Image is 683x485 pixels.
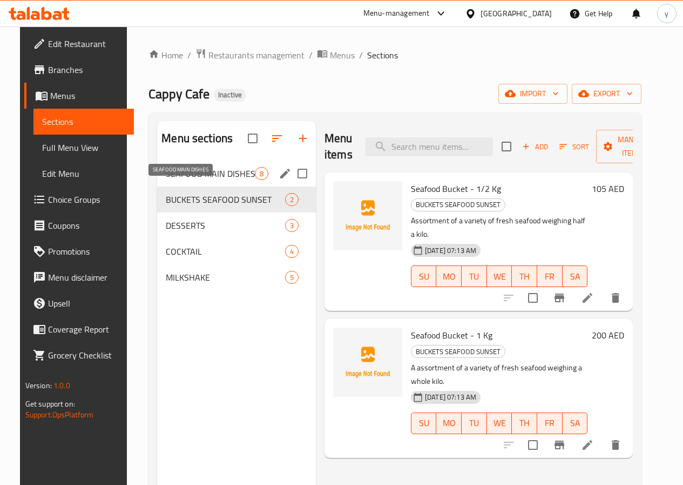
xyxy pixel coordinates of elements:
[48,271,125,284] span: Menu disclaimer
[157,187,316,212] div: BUCKETS SEAFOOD SUNSET2
[25,378,52,393] span: Version:
[563,265,588,287] button: SA
[416,415,432,431] span: SU
[148,49,183,62] a: Home
[48,297,125,310] span: Upsell
[317,48,355,62] a: Menus
[24,316,134,342] a: Coverage Report
[537,413,563,434] button: FR
[330,49,355,62] span: Menus
[286,247,298,257] span: 4
[552,138,596,155] span: Sort items
[516,415,533,431] span: TH
[157,264,316,290] div: MILKSHAKE5
[285,193,299,206] div: items
[33,135,134,161] a: Full Menu View
[580,87,633,101] span: export
[161,130,233,147] h2: Menu sections
[421,245,481,256] span: [DATE] 07:13 AM
[255,167,268,180] div: items
[546,285,572,311] button: Branch-specific-item
[491,415,508,431] span: WE
[567,415,584,431] span: SA
[290,125,316,151] button: Add section
[487,413,512,434] button: WE
[363,7,430,20] div: Menu-management
[441,269,457,284] span: MO
[411,346,505,358] span: BUCKETS SEAFOOD SUNSET
[166,219,285,232] span: DESSERTS
[411,361,587,388] p: A assortment of a variety of fresh seafood weighing a whole kilo.
[462,413,487,434] button: TU
[24,264,134,290] a: Menu disclaimer
[603,285,628,311] button: delete
[411,214,587,241] p: Assortment of a variety of fresh seafood weighing half a kilo.
[416,269,432,284] span: SU
[42,115,125,128] span: Sections
[48,63,125,76] span: Branches
[520,141,550,153] span: Add
[24,187,134,212] a: Choice Groups
[411,413,437,434] button: SU
[596,130,668,163] button: Manage items
[24,212,134,238] a: Coupons
[42,167,125,180] span: Edit Menu
[24,342,134,368] a: Grocery Checklist
[567,269,584,284] span: SA
[563,413,588,434] button: SA
[24,57,134,83] a: Branches
[411,198,505,211] span: BUCKETS SEAFOOD SUNSET
[166,271,285,284] span: MILKSHAKE
[581,439,594,451] a: Edit menu item
[466,415,483,431] span: TU
[516,269,533,284] span: TH
[285,271,299,284] div: items
[537,265,563,287] button: FR
[24,238,134,264] a: Promotions
[411,181,501,197] span: Seafood Bucket - 1/2 Kg
[592,181,624,196] h6: 105 AED
[157,156,316,295] nav: Menu sections
[522,434,544,456] span: Select to update
[512,265,537,287] button: TH
[592,328,624,343] h6: 200 AED
[166,167,255,180] span: SEAFOOD MAIN DISHES
[24,290,134,316] a: Upsell
[441,415,457,431] span: MO
[324,130,353,163] h2: Menu items
[466,269,483,284] span: TU
[421,392,481,402] span: [DATE] 07:13 AM
[333,328,402,397] img: Seafood Bucket - 1 Kg
[214,90,246,99] span: Inactive
[214,89,246,102] div: Inactive
[481,8,552,19] div: [GEOGRAPHIC_DATA]
[559,141,589,153] span: Sort
[33,161,134,187] a: Edit Menu
[487,265,512,287] button: WE
[24,31,134,57] a: Edit Restaurant
[603,432,628,458] button: delete
[48,193,125,206] span: Choice Groups
[277,165,293,182] button: edit
[286,273,298,283] span: 5
[546,432,572,458] button: Branch-specific-item
[157,212,316,238] div: DESSERTS3
[148,48,641,62] nav: breadcrumb
[25,408,94,422] a: Support.OpsPlatform
[48,349,125,362] span: Grocery Checklist
[542,269,558,284] span: FR
[309,49,313,62] li: /
[195,48,305,62] a: Restaurants management
[48,219,125,232] span: Coupons
[208,49,305,62] span: Restaurants management
[491,269,508,284] span: WE
[285,219,299,232] div: items
[411,327,492,343] span: Seafood Bucket - 1 Kg
[366,137,493,156] input: search
[24,83,134,109] a: Menus
[25,397,75,411] span: Get support on:
[33,109,134,135] a: Sections
[166,245,285,258] span: COCKTAIL
[665,8,668,19] span: y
